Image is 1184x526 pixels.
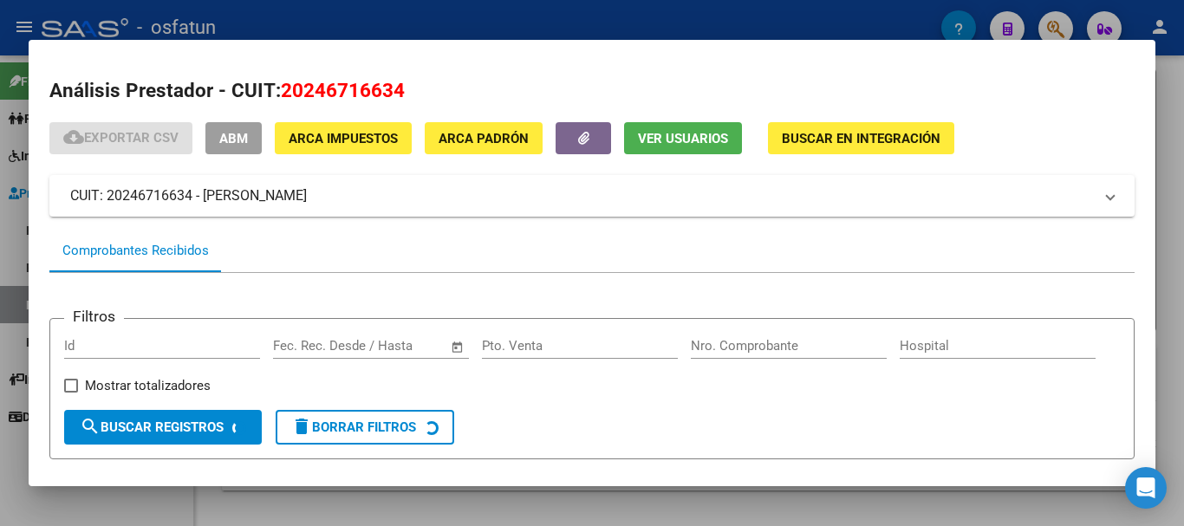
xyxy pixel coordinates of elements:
span: Buscar en Integración [782,131,940,146]
span: ARCA Padrón [439,131,529,146]
span: Borrar Filtros [291,419,416,435]
input: End date [345,338,429,354]
mat-expansion-panel-header: CUIT: 20246716634 - [PERSON_NAME] [49,175,1135,217]
button: Open calendar [448,337,468,357]
button: Borrar Filtros [276,410,454,445]
div: Open Intercom Messenger [1125,467,1167,509]
button: Ver Usuarios [624,122,742,154]
mat-icon: delete [291,416,312,437]
h3: Filtros [64,305,124,328]
span: Ver Usuarios [638,131,728,146]
div: Comprobantes Recibidos [62,241,209,261]
input: Start date [273,338,329,354]
button: Exportar CSV [49,122,192,154]
span: ABM [219,131,248,146]
span: Buscar Registros [80,419,224,435]
span: 20246716634 [281,79,405,101]
button: Buscar en Integración [768,122,954,154]
button: Buscar Registros [64,410,262,445]
button: ARCA Impuestos [275,122,412,154]
button: ABM [205,122,262,154]
button: ARCA Padrón [425,122,543,154]
mat-icon: search [80,416,101,437]
span: Mostrar totalizadores [85,375,211,396]
span: Exportar CSV [63,130,179,146]
h2: Análisis Prestador - CUIT: [49,76,1135,106]
span: ARCA Impuestos [289,131,398,146]
mat-icon: cloud_download [63,127,84,147]
mat-panel-title: CUIT: 20246716634 - [PERSON_NAME] [70,185,1093,206]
